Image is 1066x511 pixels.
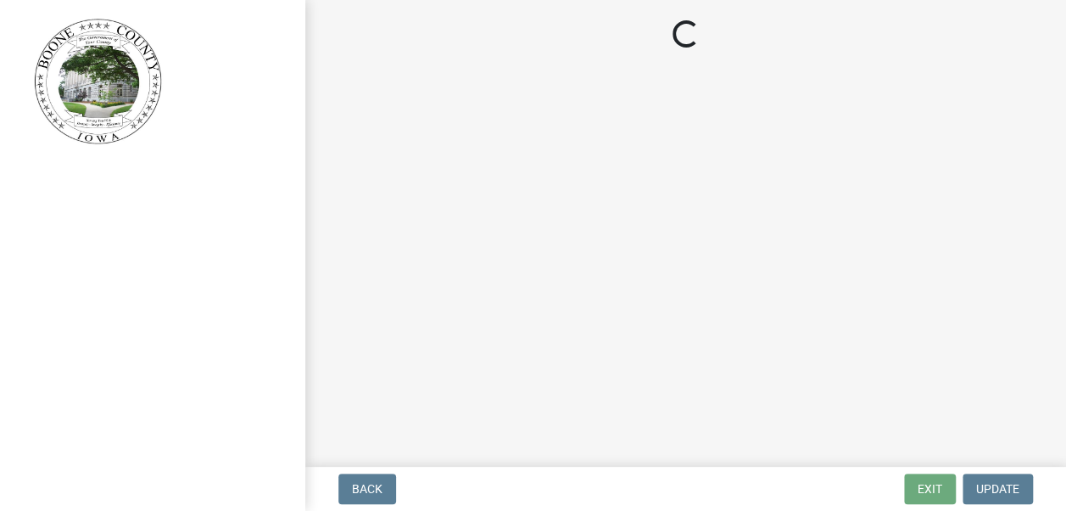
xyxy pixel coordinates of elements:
button: Exit [904,474,956,504]
img: Boone County, Iowa [34,18,163,145]
button: Update [963,474,1033,504]
button: Back [338,474,396,504]
span: Back [352,482,382,496]
span: Update [976,482,1019,496]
